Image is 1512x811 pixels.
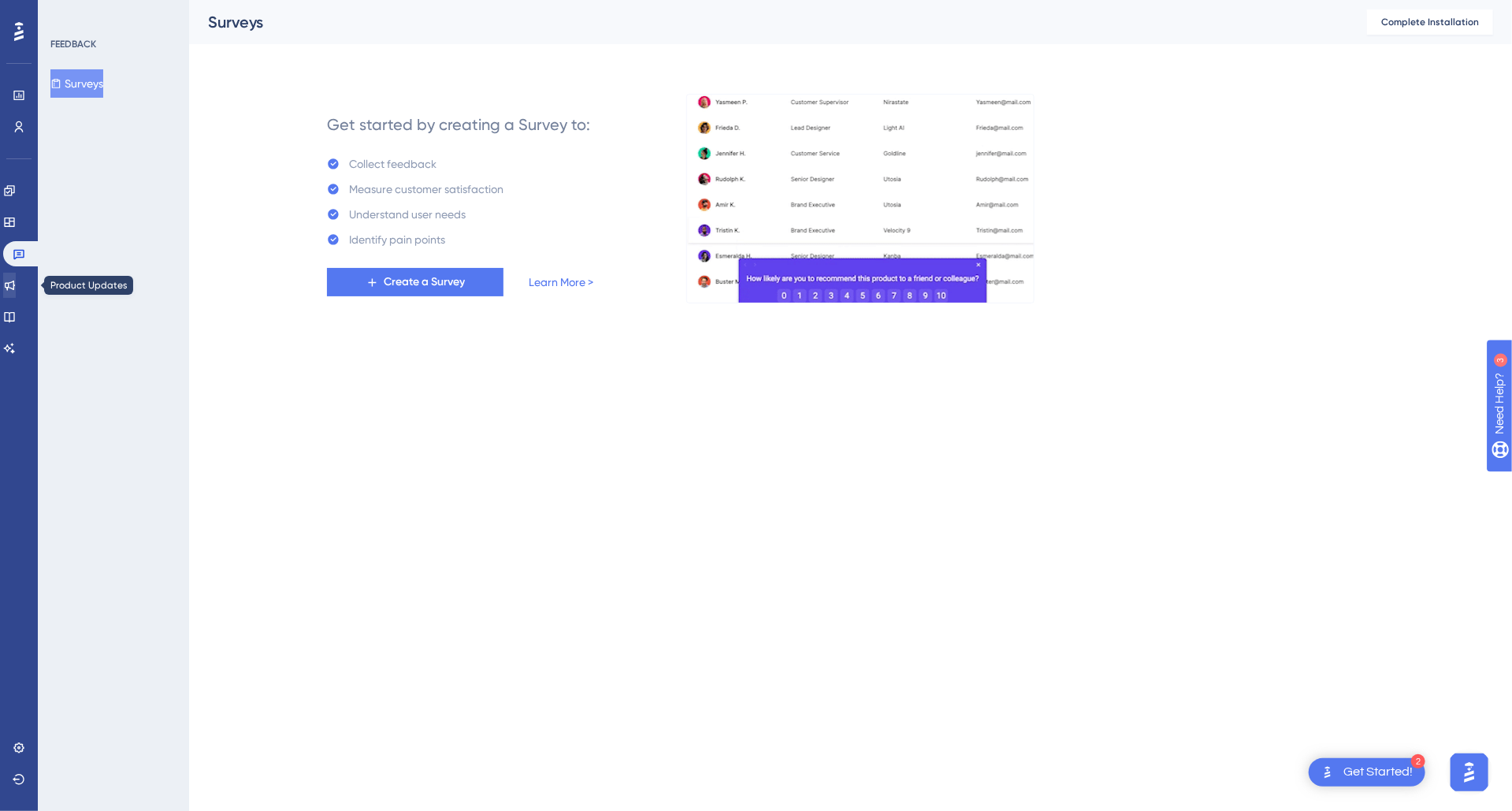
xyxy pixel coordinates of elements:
[686,94,1035,303] img: b81bf5b5c10d0e3e90f664060979471a.gif
[1367,9,1493,35] button: Complete Installation
[384,273,465,292] span: Create a Survey
[50,69,103,98] button: Surveys
[37,4,98,23] span: Need Help?
[110,8,114,20] div: 3
[208,11,1328,33] div: Surveys
[327,113,590,136] div: Get started by creating a Survey to:
[349,154,437,173] div: Collect feedback
[1411,754,1425,768] div: 2
[349,205,466,224] div: Understand user needs
[50,38,96,50] div: FEEDBACK
[1446,749,1493,796] iframe: UserGuiding AI Assistant Launcher
[349,180,503,199] div: Measure customer satisfaction
[1318,763,1337,782] img: launcher-image-alternative-text
[1381,16,1479,28] span: Complete Installation
[1309,758,1425,787] div: Open Get Started! checklist, remaining modules: 2
[327,268,503,296] button: Create a Survey
[349,230,445,249] div: Identify pain points
[529,273,593,292] a: Learn More >
[1343,764,1413,781] div: Get Started!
